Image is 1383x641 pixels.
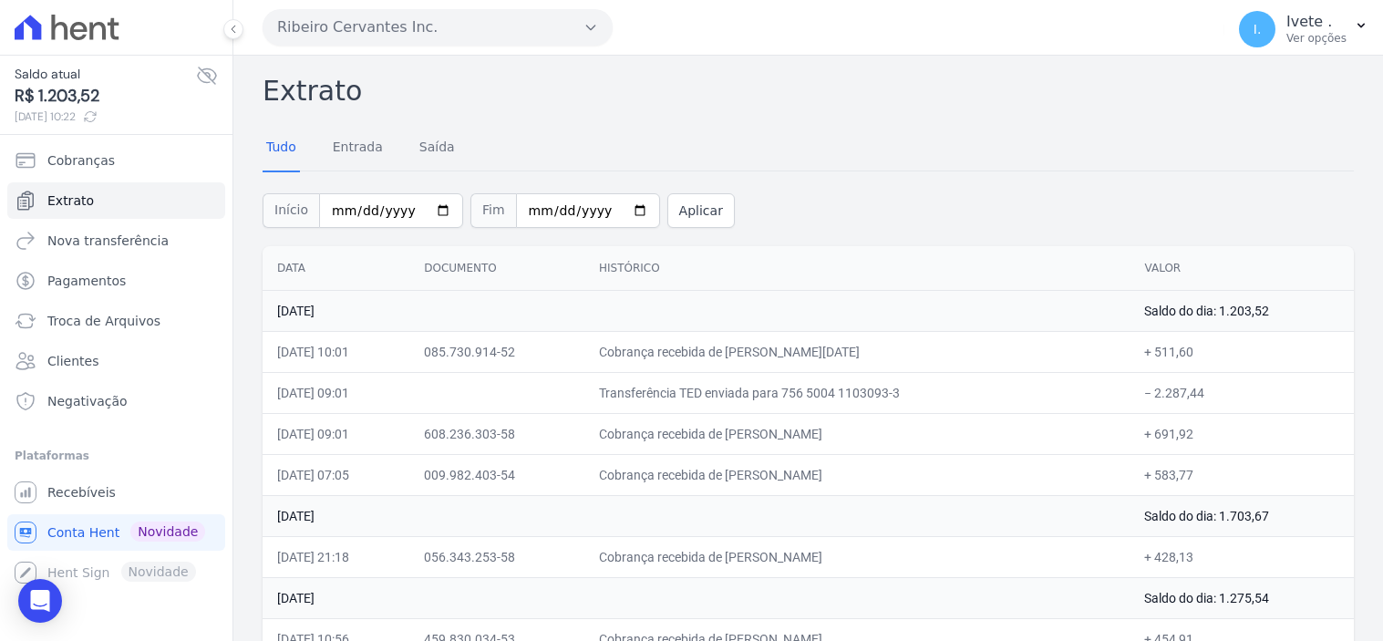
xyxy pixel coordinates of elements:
[263,372,409,413] td: [DATE] 09:01
[1130,331,1354,372] td: + 511,60
[470,193,516,228] span: Fim
[263,290,1130,331] td: [DATE]
[409,454,584,495] td: 009.982.403-54
[584,331,1130,372] td: Cobrança recebida de [PERSON_NAME][DATE]
[7,263,225,299] a: Pagamentos
[1130,413,1354,454] td: + 691,92
[15,84,196,109] span: R$ 1.203,52
[47,191,94,210] span: Extrato
[263,413,409,454] td: [DATE] 09:01
[15,445,218,467] div: Plataformas
[7,343,225,379] a: Clientes
[47,272,126,290] span: Pagamentos
[7,142,225,179] a: Cobranças
[409,331,584,372] td: 085.730.914-52
[15,142,218,591] nav: Sidebar
[409,246,584,291] th: Documento
[47,312,160,330] span: Troca de Arquivos
[263,577,1130,618] td: [DATE]
[1130,577,1354,618] td: Saldo do dia: 1.275,54
[1254,23,1262,36] span: I.
[1130,372,1354,413] td: − 2.287,44
[584,413,1130,454] td: Cobrança recebida de [PERSON_NAME]
[7,222,225,259] a: Nova transferência
[130,522,205,542] span: Novidade
[1130,454,1354,495] td: + 583,77
[18,579,62,623] div: Open Intercom Messenger
[7,182,225,219] a: Extrato
[263,454,409,495] td: [DATE] 07:05
[7,303,225,339] a: Troca de Arquivos
[263,495,1130,536] td: [DATE]
[47,392,128,410] span: Negativação
[263,331,409,372] td: [DATE] 10:01
[329,125,387,172] a: Entrada
[47,232,169,250] span: Nova transferência
[263,70,1354,111] h2: Extrato
[263,9,613,46] button: Ribeiro Cervantes Inc.
[7,514,225,551] a: Conta Hent Novidade
[7,383,225,419] a: Negativação
[584,246,1130,291] th: Histórico
[1224,4,1383,55] button: I. Ivete . Ver opções
[15,109,196,125] span: [DATE] 10:22
[263,125,300,172] a: Tudo
[263,246,409,291] th: Data
[409,536,584,577] td: 056.343.253-58
[1286,31,1347,46] p: Ver opções
[47,151,115,170] span: Cobranças
[263,536,409,577] td: [DATE] 21:18
[1130,246,1354,291] th: Valor
[263,193,319,228] span: Início
[47,483,116,501] span: Recebíveis
[1130,536,1354,577] td: + 428,13
[47,352,98,370] span: Clientes
[584,372,1130,413] td: Transferência TED enviada para 756 5004 1103093-3
[416,125,459,172] a: Saída
[1130,495,1354,536] td: Saldo do dia: 1.703,67
[584,536,1130,577] td: Cobrança recebida de [PERSON_NAME]
[584,454,1130,495] td: Cobrança recebida de [PERSON_NAME]
[47,523,119,542] span: Conta Hent
[1130,290,1354,331] td: Saldo do dia: 1.203,52
[15,65,196,84] span: Saldo atual
[7,474,225,511] a: Recebíveis
[1286,13,1347,31] p: Ivete .
[409,413,584,454] td: 608.236.303-58
[667,193,735,228] button: Aplicar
